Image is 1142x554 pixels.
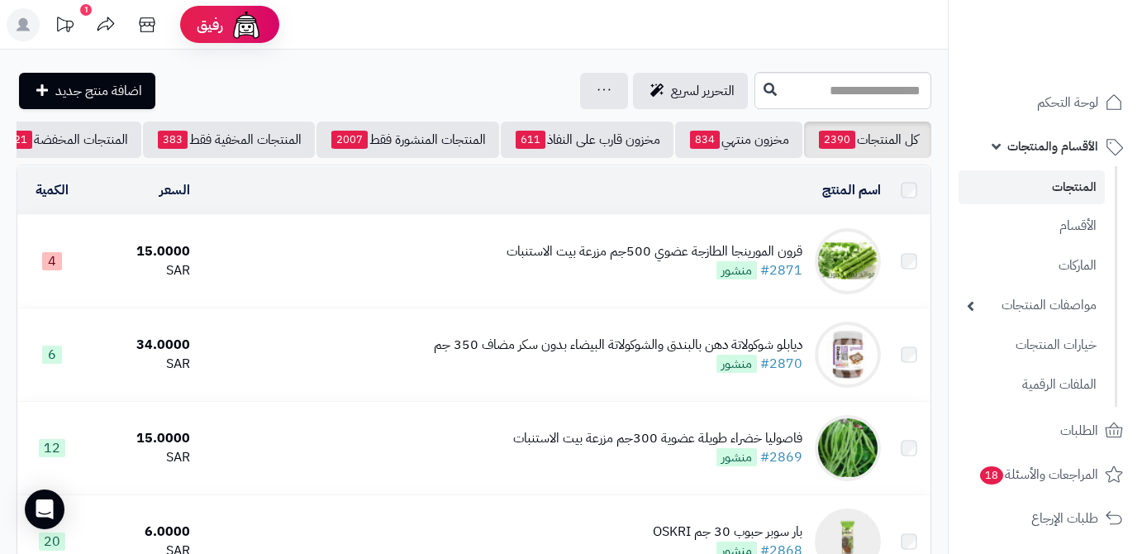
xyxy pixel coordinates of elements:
[1007,135,1098,158] span: الأقسام والمنتجات
[633,73,748,109] a: التحرير لسريع
[760,354,802,374] a: #2870
[978,463,1098,486] span: المراجعات والأسئلة
[93,355,190,374] div: SAR
[959,411,1132,451] a: الطلبات
[815,415,881,481] img: فاصوليا خضراء طويلة عضوية 300جم مزرعة بيت الاستنبات
[959,83,1132,122] a: لوحة التحكم
[804,122,931,158] a: كل المنتجات2390
[80,4,92,16] div: 1
[36,180,69,200] a: الكمية
[93,523,190,542] div: 6.0000
[716,448,757,466] span: منشور
[93,336,190,355] div: 34.0000
[44,8,85,45] a: تحديثات المنصة
[671,81,735,101] span: التحرير لسريع
[197,15,223,35] span: رفيق
[959,499,1132,538] a: طلبات الإرجاع
[39,533,65,551] span: 20
[25,490,64,529] div: Open Intercom Messenger
[1037,91,1098,114] span: لوحة التحكم
[516,131,545,149] span: 611
[39,439,65,457] span: 12
[1030,38,1126,73] img: logo-2.png
[959,248,1105,284] a: الماركات
[959,327,1105,363] a: خيارات المنتجات
[1060,419,1098,442] span: الطلبات
[9,131,32,149] span: 21
[434,336,802,355] div: ديابلو شوكولاتة دهن بالبندق والشوكولاتة البيضاء بدون سكر مضاف 350 جم
[159,180,190,200] a: السعر
[675,122,802,158] a: مخزون منتهي834
[501,122,673,158] a: مخزون قارب على النفاذ611
[331,131,368,149] span: 2007
[690,131,720,149] span: 834
[716,355,757,373] span: منشور
[19,73,155,109] a: اضافة منتج جديد
[513,429,802,448] div: فاصوليا خضراء طويلة عضوية 300جم مزرعة بيت الاستنبات
[143,122,315,158] a: المنتجات المخفية فقط383
[760,260,802,280] a: #2871
[959,455,1132,494] a: المراجعات والأسئلة18
[959,208,1105,244] a: الأقسام
[815,322,881,388] img: ديابلو شوكولاتة دهن بالبندق والشوكولاتة البيضاء بدون سكر مضاف 350 جم
[959,170,1105,204] a: المنتجات
[316,122,499,158] a: المنتجات المنشورة فقط2007
[42,346,62,364] span: 6
[93,429,190,448] div: 15.0000
[653,523,802,542] div: بار سوبر حبوب 30 جم OSKRI
[42,252,62,270] span: 4
[822,180,881,200] a: اسم المنتج
[760,447,802,467] a: #2869
[980,466,1004,485] span: 18
[93,448,190,467] div: SAR
[815,228,881,294] img: قرون المورينجا الطازجة عضوي 500جم مزرعة بيت الاستنبات
[507,242,802,261] div: قرون المورينجا الطازجة عضوي 500جم مزرعة بيت الاستنبات
[93,242,190,261] div: 15.0000
[819,131,855,149] span: 2390
[158,131,188,149] span: 383
[716,261,757,279] span: منشور
[230,8,263,41] img: ai-face.png
[93,261,190,280] div: SAR
[959,367,1105,403] a: الملفات الرقمية
[1031,507,1098,530] span: طلبات الإرجاع
[55,81,142,101] span: اضافة منتج جديد
[959,288,1105,323] a: مواصفات المنتجات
